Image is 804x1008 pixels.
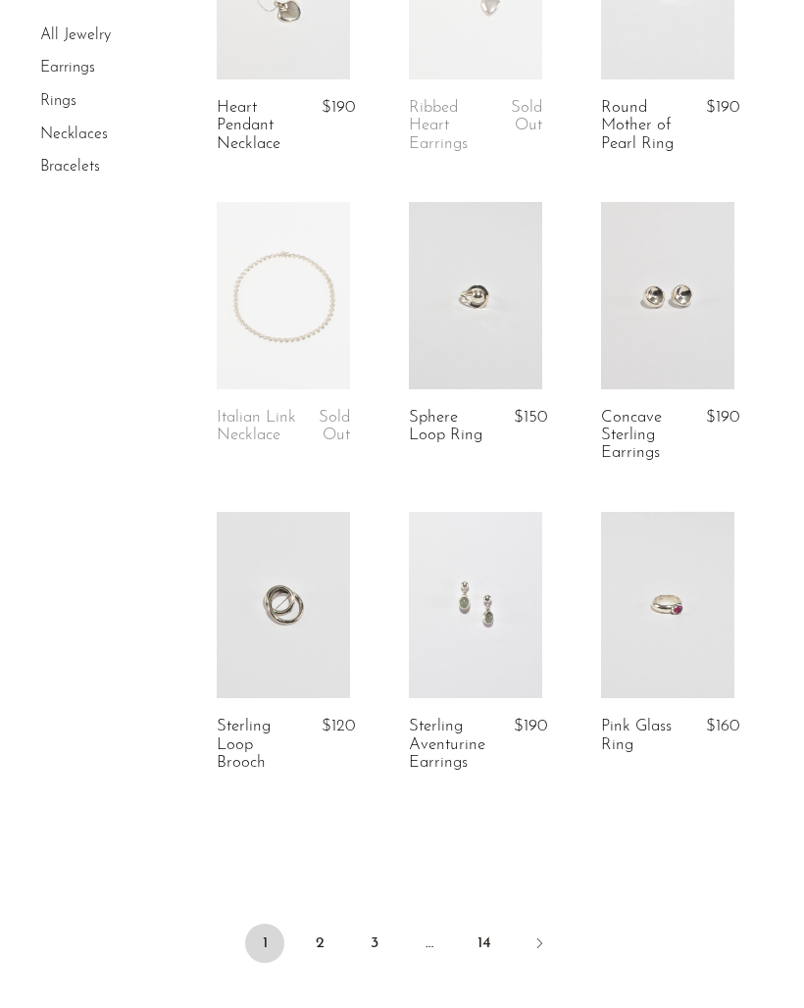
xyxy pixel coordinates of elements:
[601,409,682,463] a: Concave Sterling Earrings
[40,93,76,109] a: Rings
[409,718,490,772] a: Sterling Aventurine Earrings
[319,409,350,443] span: Sold Out
[410,924,449,963] span: …
[300,924,339,963] a: 2
[322,99,355,116] span: $190
[409,409,490,445] a: Sphere Loop Ring
[601,718,682,754] a: Pink Glass Ring
[511,99,542,133] span: Sold Out
[706,718,739,734] span: $160
[601,99,682,153] a: Round Mother of Pearl Ring
[217,99,298,153] a: Heart Pendant Necklace
[706,409,739,426] span: $190
[465,924,504,963] a: 14
[217,409,298,445] a: Italian Link Necklace
[40,61,95,76] a: Earrings
[40,27,111,43] a: All Jewelry
[217,718,298,772] a: Sterling Loop Brooch
[514,718,547,734] span: $190
[706,99,739,116] span: $190
[245,924,284,963] span: 1
[40,126,108,142] a: Necklaces
[514,409,547,426] span: $150
[355,924,394,963] a: 3
[322,718,355,734] span: $120
[520,924,559,967] a: Next
[409,99,490,153] a: Ribbed Heart Earrings
[40,159,100,175] a: Bracelets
